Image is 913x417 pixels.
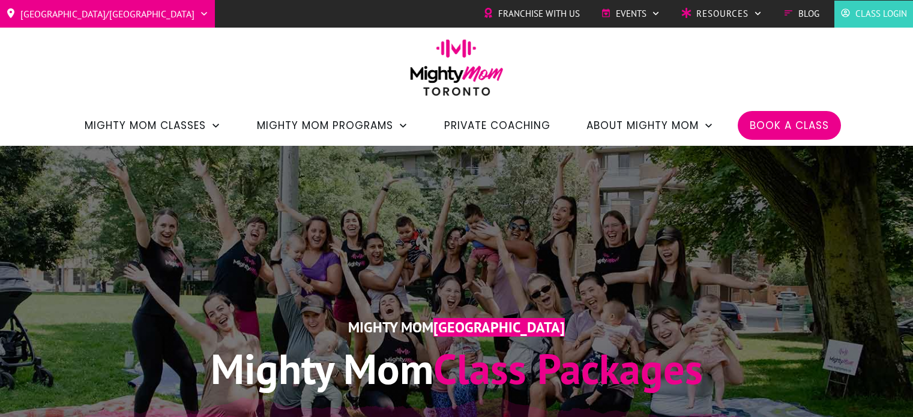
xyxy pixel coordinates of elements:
a: [GEOGRAPHIC_DATA]/[GEOGRAPHIC_DATA] [6,4,209,23]
span: Resources [696,5,749,23]
span: About Mighty Mom [586,115,699,136]
a: Blog [783,5,819,23]
span: [GEOGRAPHIC_DATA]/[GEOGRAPHIC_DATA] [20,4,194,23]
a: Book a Class [750,115,829,136]
a: Mighty Mom Programs [257,115,408,136]
a: Private Coaching [444,115,550,136]
img: mightymom-logo-toronto [404,39,510,104]
span: Events [616,5,646,23]
span: Blog [798,5,819,23]
a: Class Login [840,5,907,23]
a: Resources [681,5,762,23]
a: About Mighty Mom [586,115,714,136]
a: Events [601,5,660,23]
span: Mighty Mom [348,318,433,337]
h1: Class Packages [109,341,804,396]
a: Mighty Mom Classes [85,115,221,136]
span: Class Login [855,5,907,23]
span: Mighty Mom [211,341,433,395]
span: Franchise with Us [498,5,580,23]
span: Mighty Mom Programs [257,115,393,136]
span: Mighty Mom Classes [85,115,206,136]
a: Franchise with Us [483,5,580,23]
span: [GEOGRAPHIC_DATA] [433,318,565,337]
